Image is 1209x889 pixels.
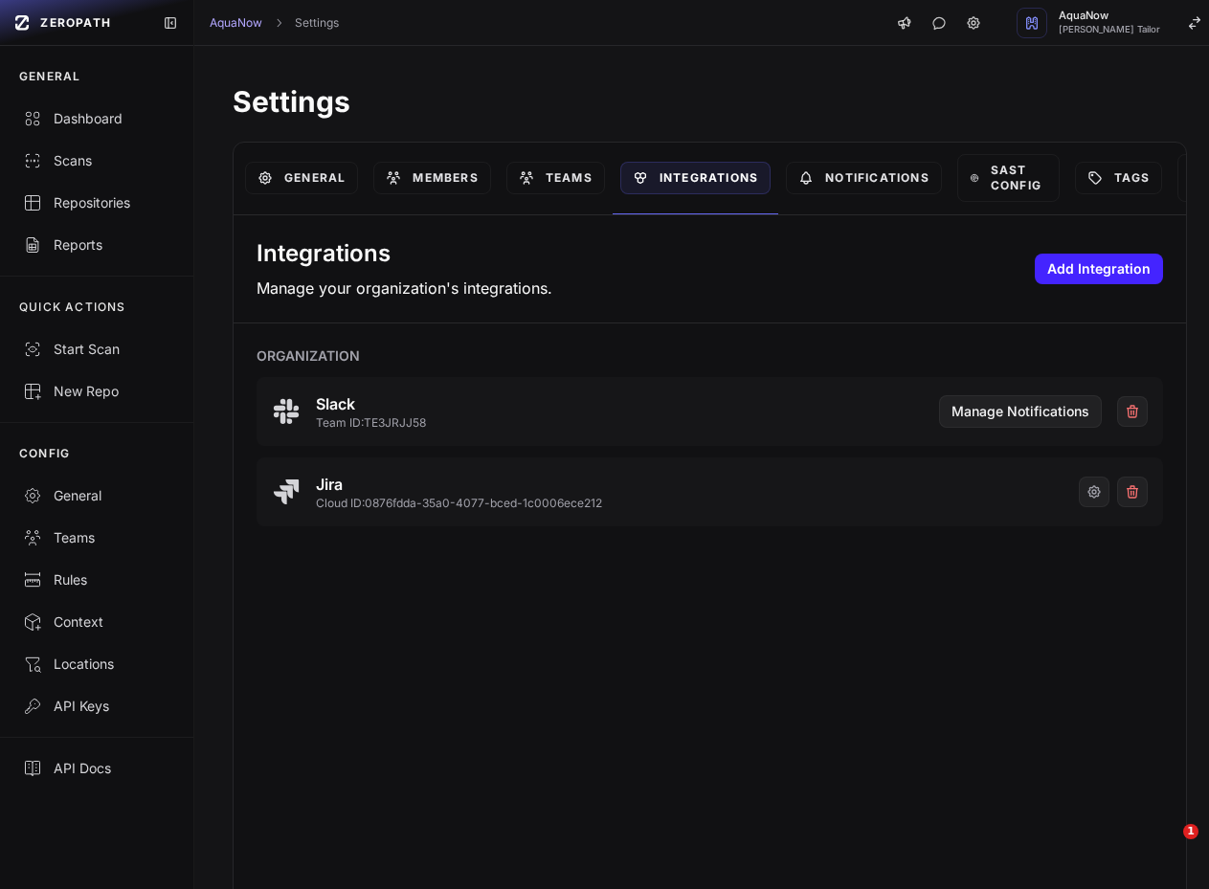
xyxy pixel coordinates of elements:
span: AquaNow [1059,11,1160,21]
a: Tags [1075,162,1162,194]
svg: chevron right, [272,16,285,30]
p: Manage your organization's integrations. [257,277,552,300]
a: Settings [295,15,339,31]
div: Dashboard [23,109,170,128]
h3: Organization [257,346,1163,366]
a: ZEROPATH [8,8,147,38]
p: Cloud ID: 0876fdda-35a0-4077-bced-1c0006ece212 [316,496,602,511]
p: GENERAL [19,69,80,84]
h3: Slack [316,392,426,415]
div: Scans [23,151,170,170]
a: General [245,162,358,194]
a: Notifications [786,162,942,194]
div: Teams [23,528,170,547]
h1: Settings [233,84,1187,119]
div: Repositories [23,193,170,212]
div: Reports [23,235,170,255]
a: SAST Config [957,154,1060,202]
button: Manage Notifications [939,395,1102,428]
p: CONFIG [19,446,70,461]
a: Integrations [620,162,771,194]
div: Rules [23,570,170,589]
span: Manage Notifications [952,402,1089,421]
div: New Repo [23,382,170,401]
p: Team ID: TE3JRJJ58 [316,415,426,431]
div: API Keys [23,697,170,716]
div: API Docs [23,759,170,778]
a: Teams [506,162,605,194]
span: [PERSON_NAME] Tailor [1059,25,1160,34]
div: General [23,486,170,505]
nav: breadcrumb [210,15,339,31]
div: Locations [23,655,170,674]
p: QUICK ACTIONS [19,300,126,315]
div: Start Scan [23,340,170,359]
span: 1 [1183,824,1198,839]
h3: Jira [316,473,602,496]
button: Add Integration [1035,254,1163,284]
a: AquaNow [210,15,262,31]
div: Context [23,612,170,632]
iframe: Intercom live chat [1144,824,1190,870]
span: ZEROPATH [40,15,111,31]
h2: Integrations [257,238,552,269]
a: Members [373,162,490,194]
